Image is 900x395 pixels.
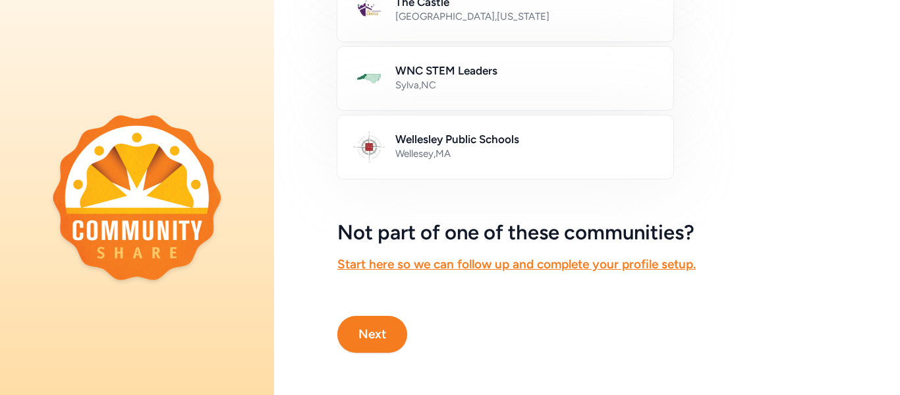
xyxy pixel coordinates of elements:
h5: Not part of one of these communities? [337,221,837,245]
div: Wellesey , MA [395,147,658,160]
h2: Wellesley Public Schools [395,131,658,147]
h2: WNC STEM Leaders [395,63,658,78]
img: logo [53,115,221,280]
a: Start here so we can follow up and complete your profile setup. [337,257,696,272]
img: Logo [353,131,385,163]
button: Next [337,316,407,353]
img: Logo [353,63,385,94]
div: [GEOGRAPHIC_DATA] , [US_STATE] [395,10,658,23]
div: Sylva , NC [395,78,658,92]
